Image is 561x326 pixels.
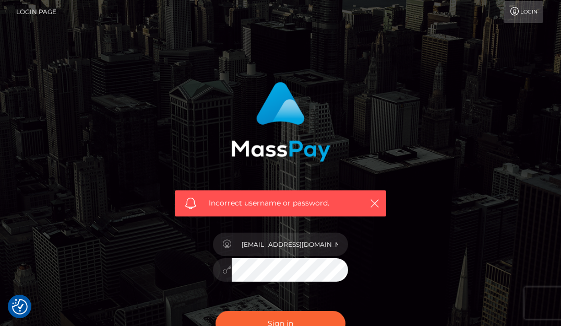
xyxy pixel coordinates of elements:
input: Username... [232,233,349,256]
span: Incorrect username or password. [209,198,357,209]
a: Login Page [16,1,56,23]
a: Login [504,1,543,23]
img: Revisit consent button [12,299,28,315]
img: MassPay Login [231,82,330,162]
button: Consent Preferences [12,299,28,315]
